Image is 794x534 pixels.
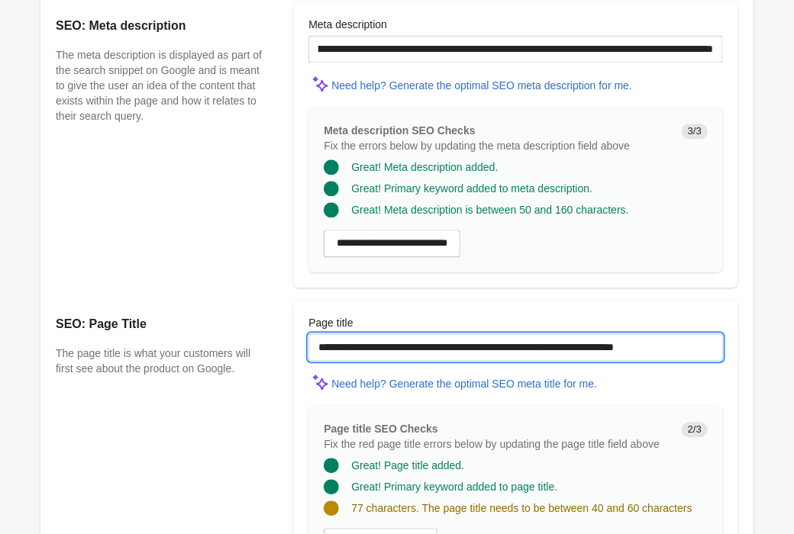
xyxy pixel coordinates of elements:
p: Fix the red page title errors below by updating the page title field above [324,436,670,452]
img: MagicMinor-0c7ff6cd6e0e39933513fd390ee66b6c2ef63129d1617a7e6fa9320d2ce6cec8.svg [308,72,331,95]
span: 2/3 [682,422,708,437]
span: Great! Primary keyword added to page title. [351,481,557,493]
p: The page title is what your customers will first see about the product on Google. [56,346,263,376]
span: Great! Page title added. [351,459,464,471]
h2: SEO: Meta description [56,17,263,35]
div: Need help? Generate the optimal SEO meta title for me. [331,378,597,390]
span: 3/3 [682,124,708,139]
span: Great! Meta description is between 50 and 160 characters. [351,204,628,216]
label: Page title [308,315,353,330]
div: Need help? Generate the optimal SEO meta description for me. [331,79,632,92]
img: MagicMinor-0c7ff6cd6e0e39933513fd390ee66b6c2ef63129d1617a7e6fa9320d2ce6cec8.svg [308,370,331,393]
button: Need help? Generate the optimal SEO meta description for me. [325,72,638,99]
span: 77 characters. The page title needs to be between 40 and 60 characters [351,502,692,514]
h2: SEO: Page Title [56,315,263,333]
button: Need help? Generate the optimal SEO meta title for me. [325,370,603,397]
span: Meta description SEO Checks [324,124,475,137]
span: Great! Primary keyword added to meta description. [351,182,592,195]
p: The meta description is displayed as part of the search snippet on Google and is meant to give th... [56,47,263,124]
span: Great! Meta description added. [351,161,498,173]
span: Page title SEO Checks [324,423,437,435]
label: Meta description [308,17,387,32]
p: Fix the errors below by updating the meta description field above [324,138,670,153]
